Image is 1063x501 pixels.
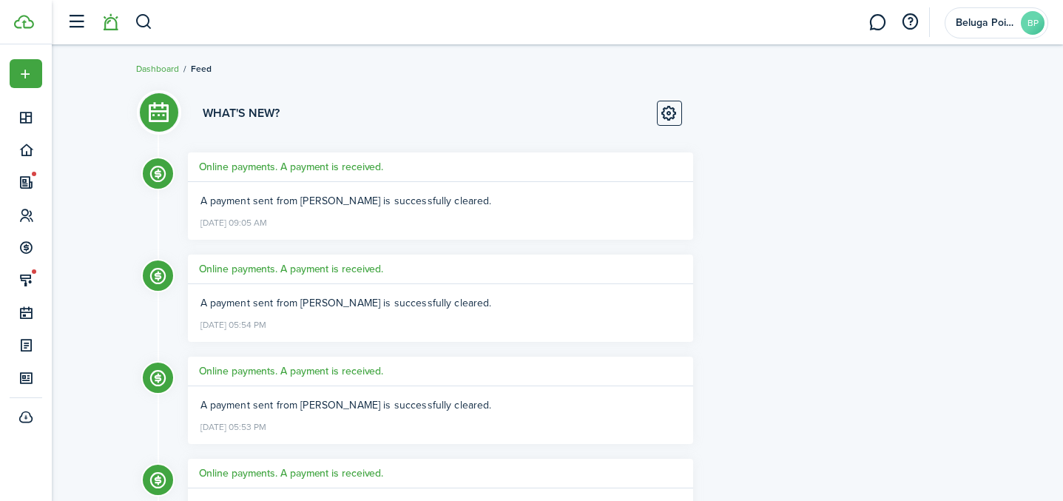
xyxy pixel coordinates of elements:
[200,397,492,413] span: A payment sent from [PERSON_NAME] is successfully cleared.
[200,295,492,311] span: A payment sent from [PERSON_NAME] is successfully cleared.
[956,18,1015,28] span: Beluga Point Investments LLC
[136,62,179,75] a: Dashboard
[14,15,34,29] img: TenantCloud
[200,314,266,333] time: [DATE] 05:54 PM
[199,363,384,379] h5: Online payments. A payment is received.
[199,465,384,481] h5: Online payments. A payment is received.
[200,193,492,209] span: A payment sent from [PERSON_NAME] is successfully cleared.
[199,261,384,277] h5: Online payments. A payment is received.
[1021,11,1045,35] avatar-text: BP
[135,10,153,35] button: Search
[203,104,280,122] h3: What's new?
[200,416,266,435] time: [DATE] 05:53 PM
[191,62,212,75] span: Feed
[199,159,384,175] h5: Online payments. A payment is received.
[62,8,90,36] button: Open sidebar
[200,212,267,231] time: [DATE] 09:05 AM
[10,59,42,88] button: Open menu
[863,4,891,41] a: Messaging
[897,10,922,35] button: Open resource center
